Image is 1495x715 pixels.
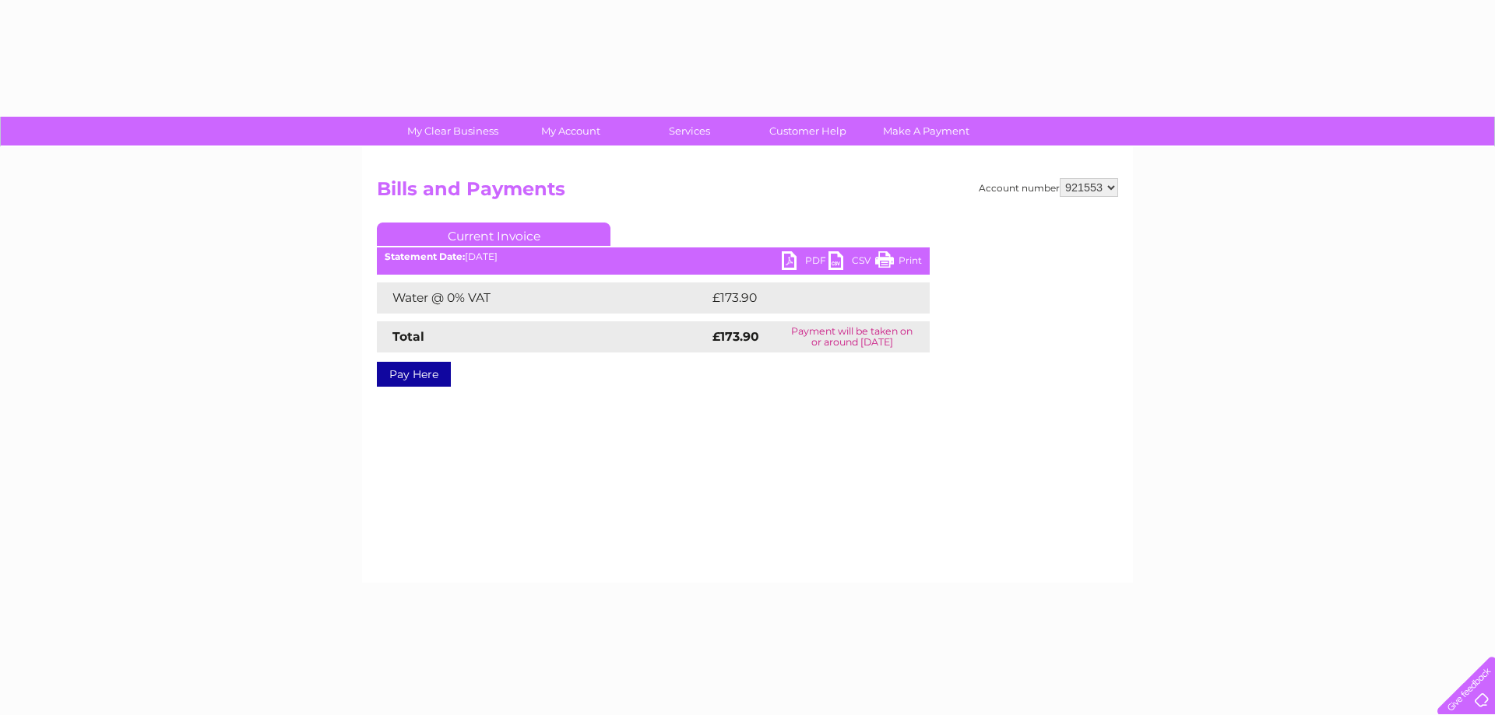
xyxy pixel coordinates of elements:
a: Customer Help [744,117,872,145]
strong: £173.90 [712,329,759,344]
a: Make A Payment [862,117,990,145]
div: [DATE] [377,251,930,262]
a: Services [625,117,754,145]
b: Statement Date: [385,251,465,262]
h2: Bills and Payments [377,178,1118,208]
a: Print [875,251,922,274]
a: My Account [507,117,635,145]
a: PDF [782,251,828,274]
a: CSV [828,251,875,274]
div: Account number [979,178,1118,197]
a: Current Invoice [377,223,610,246]
td: £173.90 [709,282,901,314]
a: Pay Here [377,362,451,387]
td: Payment will be taken on or around [DATE] [774,321,930,352]
a: My Clear Business [389,117,517,145]
td: Water @ 0% VAT [377,282,709,314]
strong: Total [392,329,424,344]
